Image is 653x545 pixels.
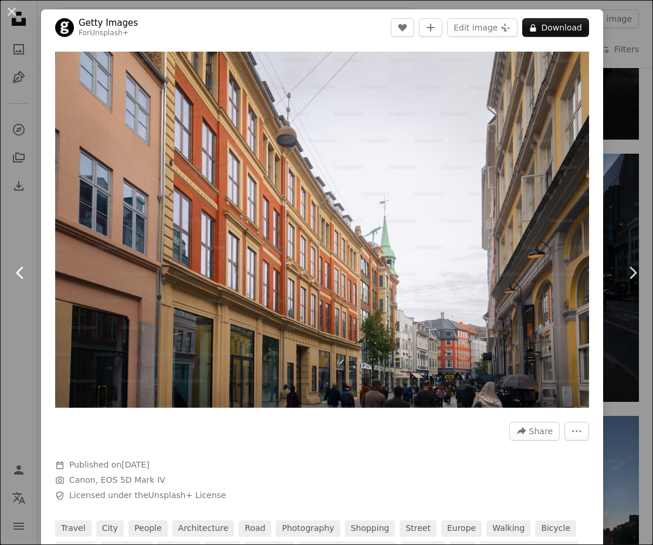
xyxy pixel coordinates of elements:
[447,18,517,37] button: Edit image
[486,520,530,537] a: walking
[79,29,138,38] div: For
[535,520,576,537] a: bicycle
[612,216,653,329] a: Next
[276,520,340,537] a: photography
[345,520,395,537] a: shopping
[90,29,128,37] a: Unsplash+
[96,520,124,537] a: city
[239,520,271,537] a: road
[391,18,414,37] button: Like
[128,520,168,537] a: people
[529,422,553,440] span: Share
[441,520,482,537] a: europe
[69,460,150,469] span: Published on
[55,52,589,408] img: Copenhagen city center crowded of people
[172,520,235,537] a: architecture
[121,460,149,469] time: December 4, 2024 at 9:00:54 PM GMT+8
[55,52,589,408] button: Zoom in on this image
[509,422,560,441] button: Share this image
[79,17,138,29] a: Getty Images
[55,520,92,537] a: travel
[69,490,226,502] span: Licensed under the
[400,520,437,537] a: street
[522,18,589,37] button: Download
[419,18,442,37] button: Add to Collection
[148,490,226,500] a: Unsplash+ License
[69,475,165,486] button: Canon, EOS 5D Mark IV
[564,422,589,441] button: More Actions
[55,18,74,37] img: Go to Getty Images's profile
